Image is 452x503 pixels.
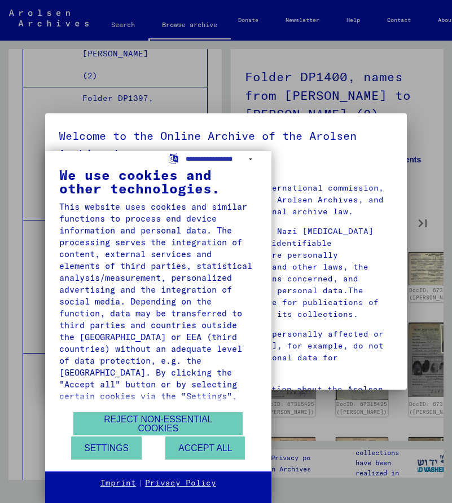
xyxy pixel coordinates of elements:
[71,436,142,460] button: Settings
[145,478,216,489] a: Privacy Policy
[100,478,136,489] a: Imprint
[73,412,243,435] button: Reject non-essential cookies
[165,436,245,460] button: Accept all
[59,201,257,461] div: This website uses cookies and similar functions to process end device information and personal da...
[59,168,257,195] div: We use cookies and other technologies.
